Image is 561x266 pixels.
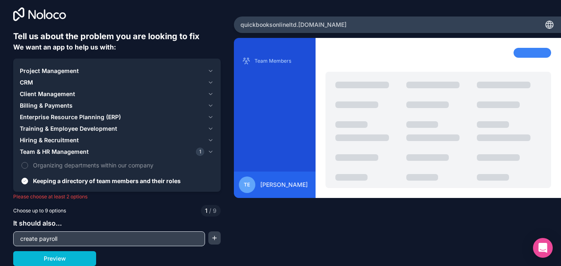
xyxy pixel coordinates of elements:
[260,181,308,189] span: [PERSON_NAME]
[13,193,221,200] p: Please choose at least 2 options
[20,78,33,87] span: CRM
[255,58,307,64] p: Team Members
[20,136,79,144] span: Hiring & Recruitment
[13,43,116,51] span: We want an app to help us with:
[21,178,28,184] button: Keeping a directory of team members and their roles
[533,238,553,258] div: Open Intercom Messenger
[20,101,73,110] span: Billing & Payments
[20,123,214,134] button: Training & Employee Development
[240,21,346,29] span: quickbooksonlineltd .[DOMAIN_NAME]
[13,31,221,42] h6: Tell us about the problem you are looking to fix
[20,125,117,133] span: Training & Employee Development
[33,177,212,185] span: Keeping a directory of team members and their roles
[21,162,28,169] button: Organizing departments within our company
[20,134,214,146] button: Hiring & Recruitment
[20,111,214,123] button: Enterprise Resource Planning (ERP)
[13,251,96,266] button: Preview
[20,100,214,111] button: Billing & Payments
[20,65,214,77] button: Project Management
[207,207,217,215] span: 9
[20,148,89,156] span: Team & HR Management
[20,90,75,98] span: Client Management
[13,219,62,227] span: It should also...
[244,181,250,188] span: TE
[20,146,214,158] button: Team & HR Management1
[20,67,79,75] span: Project Management
[33,161,212,169] span: Organizing departments within our company
[20,88,214,100] button: Client Management
[240,54,309,165] div: scrollable content
[205,207,207,215] span: 1
[20,77,214,88] button: CRM
[20,113,121,121] span: Enterprise Resource Planning (ERP)
[20,158,214,204] div: Team & HR Management1
[209,207,211,214] span: /
[13,207,66,214] span: Choose up to 9 options
[196,148,204,156] span: 1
